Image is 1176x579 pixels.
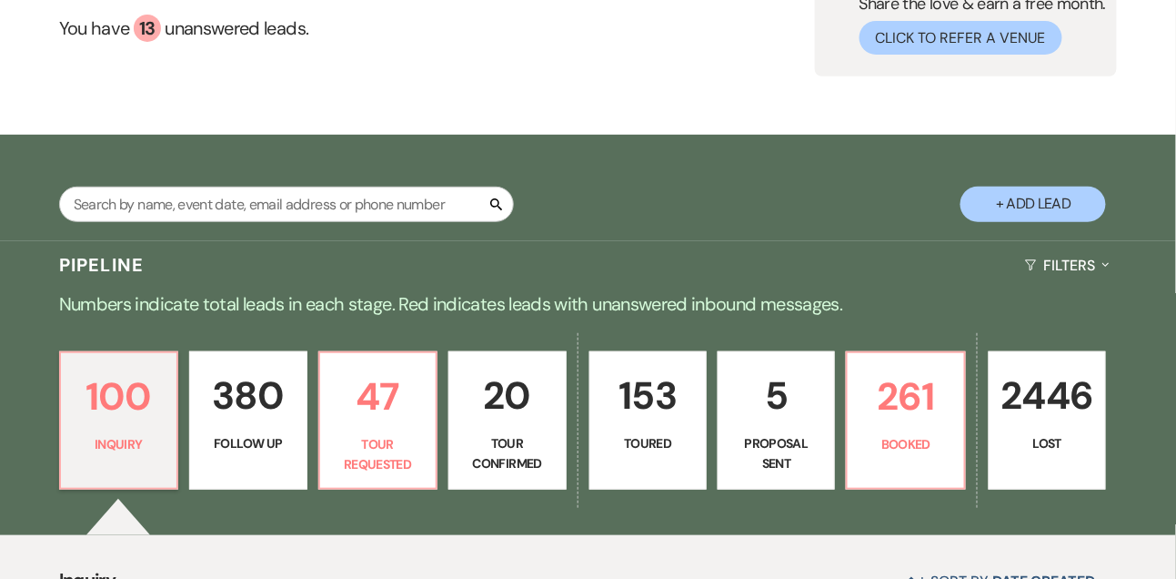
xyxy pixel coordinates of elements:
p: 5 [729,365,823,426]
a: 380Follow Up [189,351,307,490]
p: Tour Requested [331,434,425,475]
h3: Pipeline [59,252,145,278]
p: Tour Confirmed [460,433,554,474]
a: You have 13 unanswered leads. [59,15,467,42]
p: Lost [1000,433,1094,453]
p: 100 [72,366,166,427]
a: 261Booked [846,351,965,490]
p: Toured [601,433,695,453]
p: Booked [859,434,952,454]
p: Follow Up [201,433,295,453]
p: Proposal Sent [729,433,823,474]
button: Filters [1018,241,1117,289]
p: 47 [331,366,425,427]
p: 20 [460,365,554,426]
p: 153 [601,365,695,426]
p: 2446 [1000,365,1094,426]
a: 20Tour Confirmed [448,351,566,490]
a: 153Toured [589,351,707,490]
p: Inquiry [72,434,166,454]
a: 47Tour Requested [318,351,437,490]
button: + Add Lead [960,187,1106,222]
input: Search by name, event date, email address or phone number [59,187,514,222]
button: Click to Refer a Venue [859,21,1062,55]
a: 5Proposal Sent [718,351,835,490]
p: 380 [201,365,295,426]
p: 261 [859,366,952,427]
a: 100Inquiry [59,351,178,490]
div: 13 [134,15,161,42]
a: 2446Lost [989,351,1106,490]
